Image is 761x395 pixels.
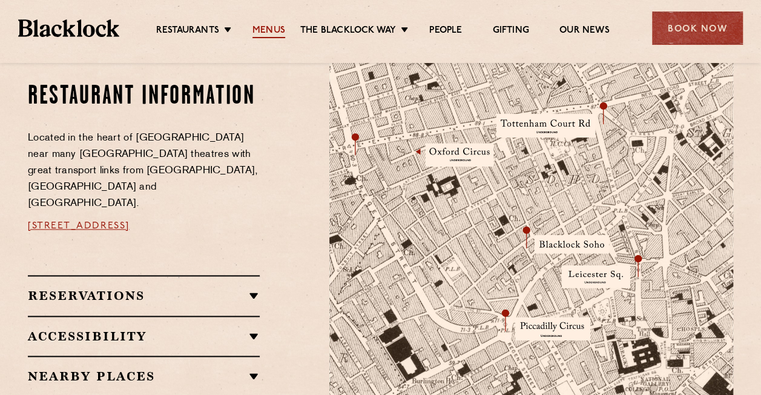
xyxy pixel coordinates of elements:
a: [STREET_ADDRESS] [28,221,130,231]
div: Book Now [652,12,743,45]
h2: Reservations [28,288,260,303]
a: People [429,25,462,38]
a: The Blacklock Way [300,25,396,38]
h2: Restaurant information [28,82,260,112]
h2: Accessibility [28,329,260,344]
a: Gifting [492,25,529,38]
a: Menus [252,25,285,38]
p: Located in the heart of [GEOGRAPHIC_DATA] near many [GEOGRAPHIC_DATA] theatres with great transpo... [28,130,260,212]
h2: Nearby Places [28,369,260,383]
a: Our News [559,25,610,38]
a: Restaurants [156,25,219,38]
img: BL_Textured_Logo-footer-cropped.svg [18,19,119,36]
